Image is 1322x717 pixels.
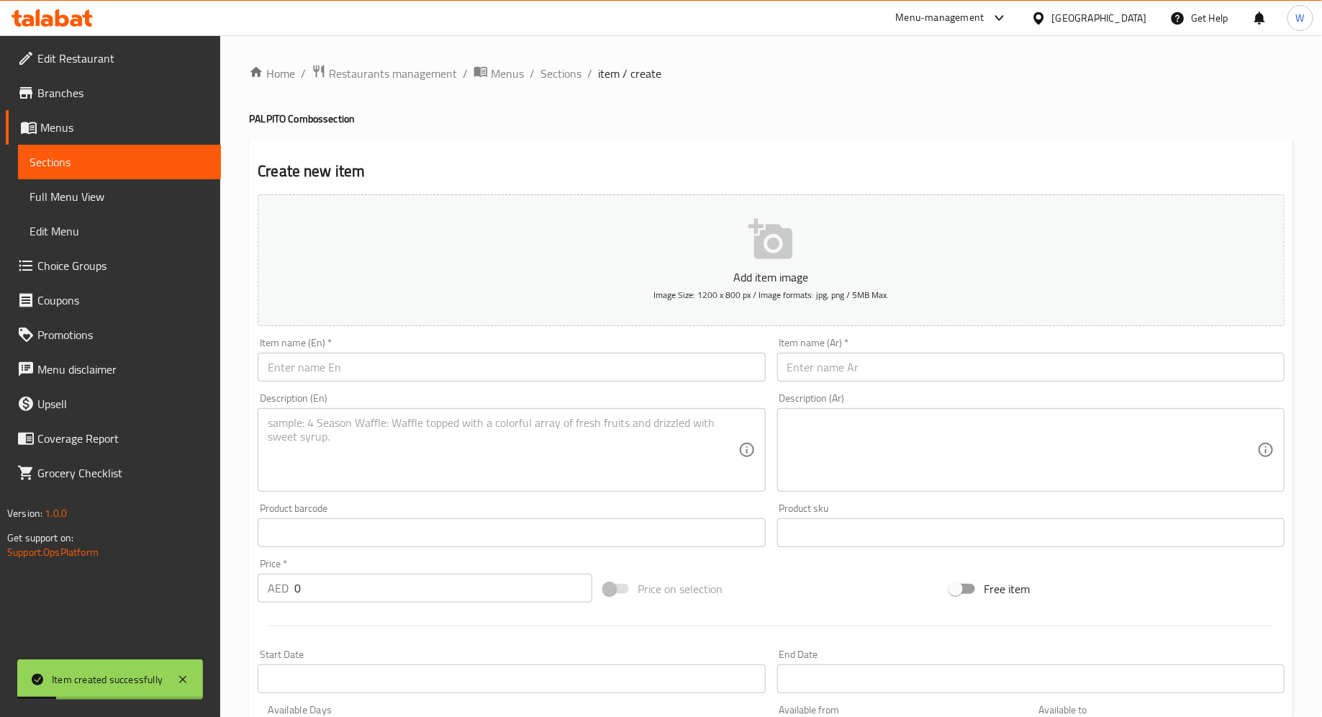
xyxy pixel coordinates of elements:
h4: PALPITO Combos section [249,112,1293,126]
a: Promotions [6,317,221,352]
a: Home [249,65,295,82]
span: Menus [40,119,209,136]
h2: Create new item [258,161,1285,182]
a: Edit Menu [18,214,221,248]
a: Full Menu View [18,179,221,214]
a: Coupons [6,283,221,317]
a: Choice Groups [6,248,221,283]
span: Full Menu View [30,188,209,205]
span: Grocery Checklist [37,464,209,482]
a: Menus [474,64,524,83]
span: Sections [30,153,209,171]
span: Upsell [37,395,209,412]
input: Please enter product sku [777,518,1285,547]
span: item / create [598,65,661,82]
div: Item created successfully [52,672,163,687]
a: Grocery Checklist [6,456,221,490]
span: Price on selection [638,580,723,597]
li: / [301,65,306,82]
a: Support.OpsPlatform [7,543,99,562]
div: Menu-management [896,9,984,27]
div: [GEOGRAPHIC_DATA] [1052,10,1147,26]
span: Version: [7,504,42,523]
span: Menus [491,65,524,82]
a: Restaurants management [312,64,457,83]
span: Edit Restaurant [37,50,209,67]
a: Sections [540,65,581,82]
span: Coupons [37,292,209,309]
li: / [587,65,592,82]
input: Please enter product barcode [258,518,765,547]
span: Edit Menu [30,222,209,240]
input: Enter name Ar [777,353,1285,382]
span: Coverage Report [37,430,209,447]
p: AED [268,580,289,597]
span: Promotions [37,326,209,343]
span: Get support on: [7,528,73,547]
nav: breadcrumb [249,64,1293,83]
a: Branches [6,76,221,110]
li: / [530,65,535,82]
input: Please enter price [294,574,592,603]
a: Sections [18,145,221,179]
span: Branches [37,84,209,102]
a: Coverage Report [6,421,221,456]
input: Enter name En [258,353,765,382]
span: Image Size: 1200 x 800 px / Image formats: jpg, png / 5MB Max. [653,287,889,303]
span: Restaurants management [329,65,457,82]
span: Choice Groups [37,257,209,274]
a: Upsell [6,387,221,421]
button: Add item imageImage Size: 1200 x 800 px / Image formats: jpg, png / 5MB Max. [258,194,1285,326]
p: Add item image [280,269,1262,286]
span: W [1296,10,1305,26]
span: Menu disclaimer [37,361,209,378]
a: Menu disclaimer [6,352,221,387]
a: Menus [6,110,221,145]
span: Free item [984,580,1030,597]
a: Edit Restaurant [6,41,221,76]
span: 1.0.0 [45,504,67,523]
li: / [463,65,468,82]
